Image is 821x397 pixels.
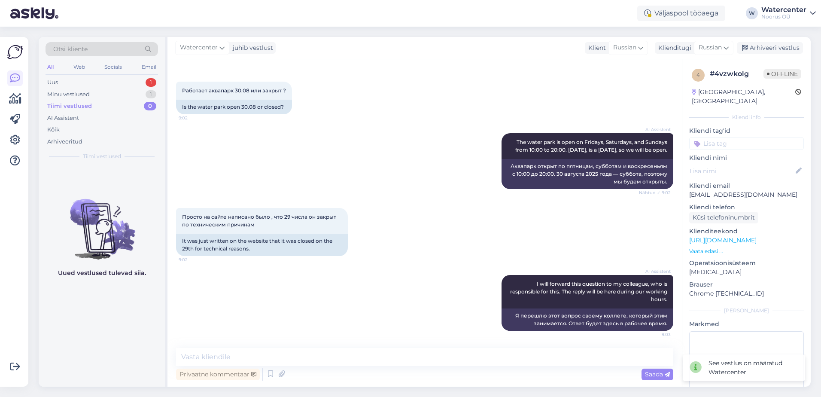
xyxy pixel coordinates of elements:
[103,61,124,73] div: Socials
[53,45,88,54] span: Otsi kliente
[176,100,292,114] div: Is the water park open 30.08 or closed?
[689,227,804,236] p: Klienditeekond
[689,153,804,162] p: Kliendi nimi
[710,69,763,79] div: # 4vzwkolg
[690,166,794,176] input: Lisa nimi
[182,87,286,94] span: Работает аквапарк 30.08 или закрыт ?
[47,137,82,146] div: Arhiveeritud
[510,281,669,302] span: I will forward this question to my colleague, who is responsible for this. The reply will be here...
[689,259,804,268] p: Operatsioonisüsteem
[708,359,798,377] div: See vestlus on määratud Watercenter
[637,6,725,21] div: Väljaspool tööaega
[182,214,338,228] span: Просто на сайте написано было , что 29 числа он закрыт по техническим причинам
[639,331,671,338] span: 9:03
[689,236,757,244] a: [URL][DOMAIN_NAME]
[763,69,801,79] span: Offline
[72,61,87,73] div: Web
[47,114,79,122] div: AI Assistent
[83,153,121,160] span: Tiimi vestlused
[47,102,92,110] div: Tiimi vestlused
[180,43,218,52] span: Watercenter
[689,181,804,190] p: Kliendi email
[689,247,804,255] p: Vaata edasi ...
[689,268,804,277] p: [MEDICAL_DATA]
[761,13,806,20] div: Noorus OÜ
[39,183,165,261] img: No chats
[47,125,60,134] div: Kõik
[689,280,804,289] p: Brauser
[746,7,758,19] div: W
[689,137,804,150] input: Lisa tag
[639,268,671,275] span: AI Assistent
[696,72,700,78] span: 4
[47,78,58,87] div: Uus
[515,139,669,153] span: The water park is open on Fridays, Saturdays, and Sundays from 10:00 to 20:00. [DATE], is a [DATE...
[692,88,795,106] div: [GEOGRAPHIC_DATA], [GEOGRAPHIC_DATA]
[502,159,673,189] div: Аквапарк открыт по пятницам, субботам и воскресеньям с 10:00 до 20:00. 30 августа 2025 года — суб...
[689,212,758,223] div: Küsi telefoninumbrit
[146,90,156,99] div: 1
[761,6,816,20] a: WatercenterNoorus OÜ
[7,44,23,60] img: Askly Logo
[179,257,211,263] span: 9:02
[689,320,804,329] p: Märkmed
[761,6,806,13] div: Watercenter
[176,234,348,256] div: It was just written on the website that it was closed on the 29th for technical reasons.
[585,43,606,52] div: Klient
[229,43,273,52] div: juhib vestlust
[639,126,671,133] span: AI Assistent
[699,43,722,52] span: Russian
[146,78,156,87] div: 1
[655,43,691,52] div: Klienditugi
[645,370,670,378] span: Saada
[176,369,260,380] div: Privaatne kommentaar
[613,43,636,52] span: Russian
[179,115,211,121] span: 9:02
[46,61,55,73] div: All
[47,90,90,99] div: Minu vestlused
[689,307,804,315] div: [PERSON_NAME]
[737,42,803,54] div: Arhiveeri vestlus
[502,308,673,331] div: Я перешлю этот вопрос своему коллеге, который этим занимается. Ответ будет здесь в рабочее время.
[144,102,156,110] div: 0
[689,289,804,298] p: Chrome [TECHNICAL_ID]
[689,113,804,121] div: Kliendi info
[689,126,804,135] p: Kliendi tag'id
[140,61,158,73] div: Email
[689,190,804,199] p: [EMAIL_ADDRESS][DOMAIN_NAME]
[689,203,804,212] p: Kliendi telefon
[639,189,671,196] span: Nähtud ✓ 9:02
[58,269,146,278] p: Uued vestlused tulevad siia.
